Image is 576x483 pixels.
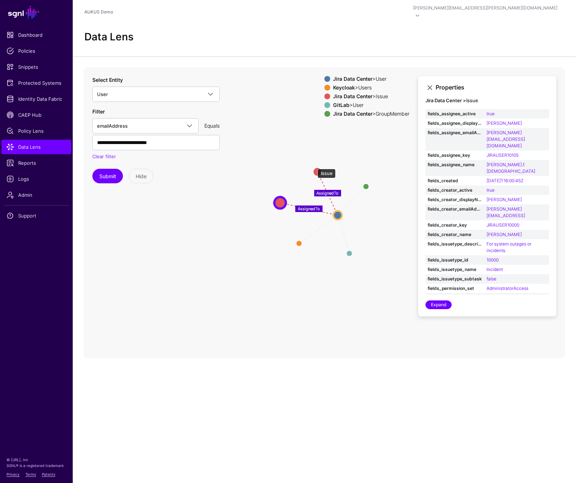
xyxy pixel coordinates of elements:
[1,76,71,90] a: Protected Systems
[428,222,482,228] strong: fields_creator_key
[92,169,123,183] button: Submit
[487,241,531,253] a: For system outages or incidents.
[7,95,66,103] span: Identity Data Fabric
[7,63,66,71] span: Snippets
[333,111,372,117] strong: Jira Data Center
[201,122,223,129] div: Equals
[7,127,66,135] span: Policy Lens
[1,156,71,170] a: Reports
[7,47,66,55] span: Policies
[7,175,66,183] span: Logs
[428,266,482,273] strong: fields_issuetype_name
[487,120,522,126] a: [PERSON_NAME]
[84,9,113,15] a: AUKUS Demo
[7,457,66,463] p: © [URL], Inc
[332,102,411,108] div: > User
[487,152,519,158] a: JIRAUSER10105
[332,85,411,91] div: > Users
[413,5,557,11] div: [PERSON_NAME][EMAIL_ADDRESS][PERSON_NAME][DOMAIN_NAME]
[487,178,523,183] a: [DATE]T16:00:45Z
[7,31,66,39] span: Dashboard
[1,60,71,74] a: Snippets
[1,108,71,122] a: CAEP Hub
[487,257,499,263] a: 10000
[425,97,466,103] strong: Jira Data Center >
[92,76,123,84] label: Select Entity
[428,187,482,193] strong: fields_creator_active
[436,84,549,91] h3: Properties
[332,111,411,117] div: > GroupMember
[25,472,36,476] a: Terms
[333,84,355,91] strong: Keycloak
[298,206,320,211] text: AssignedTo
[428,285,482,292] strong: fields_permission_set
[317,169,336,178] div: Issue
[42,472,55,476] a: Patents
[92,108,105,115] label: Filter
[129,169,153,183] button: Hide
[7,79,66,87] span: Protected Systems
[1,188,71,202] a: Admin
[487,267,503,272] a: Incident
[1,44,71,58] a: Policies
[7,159,66,167] span: Reports
[487,197,522,202] a: [PERSON_NAME]
[428,206,482,212] strong: fields_creator_emailAddress
[7,143,66,151] span: Data Lens
[7,472,20,476] a: Privacy
[487,232,522,237] a: [PERSON_NAME]
[333,102,349,108] strong: GitLab
[428,241,482,247] strong: fields_issuetype_description
[425,300,452,309] a: Expand
[487,130,525,148] a: [PERSON_NAME][EMAIL_ADDRESS][DOMAIN_NAME]
[316,191,339,196] text: AssignedTo
[487,187,495,193] a: true
[7,191,66,199] span: Admin
[487,111,495,116] a: true
[428,152,482,159] strong: fields_assignee_key
[428,257,482,263] strong: fields_issuetype_id
[1,28,71,42] a: Dashboard
[333,76,372,82] strong: Jira Data Center
[1,92,71,106] a: Identity Data Fabric
[7,111,66,119] span: CAEP Hub
[428,177,482,184] strong: fields_created
[7,212,66,219] span: Support
[97,91,108,97] span: User
[428,231,482,238] strong: fields_creator_name
[97,123,128,129] span: emailAddress
[92,153,116,159] a: Clear filter
[487,276,496,282] a: false
[428,161,482,168] strong: fields_assignee_name
[487,286,528,291] a: AdministratorAccess
[487,222,519,228] a: JIRAUSER10000
[1,172,71,186] a: Logs
[428,111,482,117] strong: fields_assignee_active
[428,196,482,203] strong: fields_creator_displayName
[333,93,372,99] strong: Jira Data Center
[332,93,411,99] div: > Issue
[1,124,71,138] a: Policy Lens
[428,129,482,136] strong: fields_assignee_emailAddress
[428,120,482,127] strong: fields_assignee_displayName
[332,76,411,82] div: > User
[428,276,482,282] strong: fields_issuetype_subtask
[1,140,71,154] a: Data Lens
[84,31,133,43] h2: Data Lens
[425,98,549,104] h4: Issue
[487,162,535,174] a: [PERSON_NAME].f.[DEMOGRAPHIC_DATA]
[7,463,66,468] p: SGNL® is a registered trademark
[4,4,68,20] a: SGNL
[487,206,525,218] a: [PERSON_NAME][EMAIL_ADDRESS]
